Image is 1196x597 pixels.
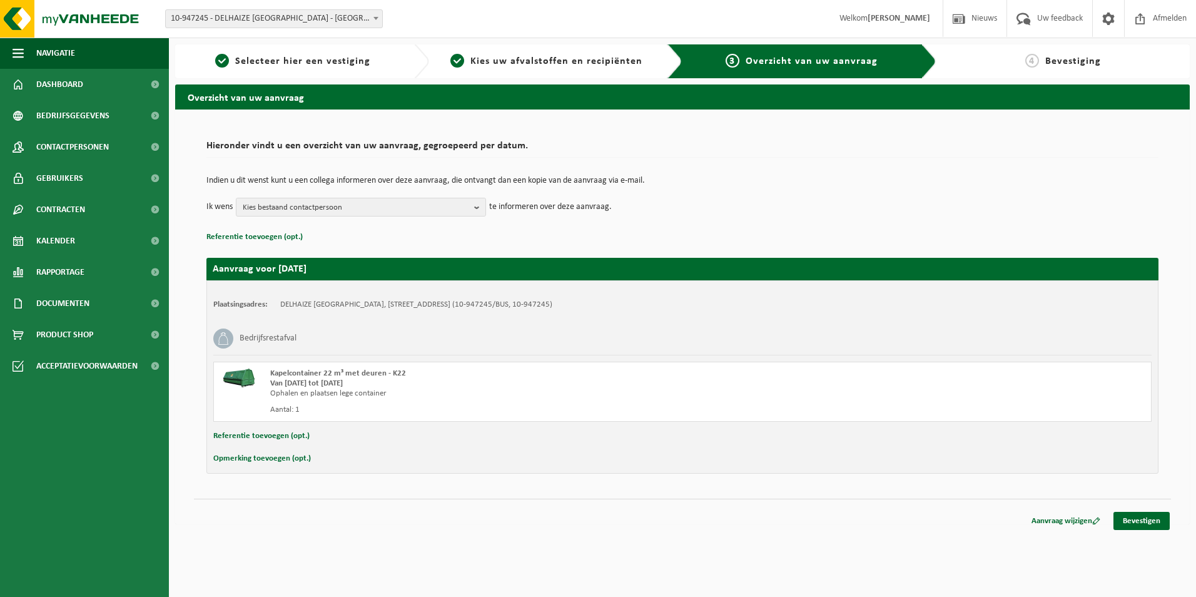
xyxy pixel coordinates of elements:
[235,56,370,66] span: Selecteer hier een vestiging
[215,54,229,68] span: 1
[240,329,296,349] h3: Bedrijfsrestafval
[36,163,83,194] span: Gebruikers
[236,198,486,217] button: Kies bestaand contactpersoon
[1113,512,1170,530] a: Bevestigen
[36,38,75,69] span: Navigatie
[206,229,303,245] button: Referentie toevoegen (opt.)
[270,369,406,377] span: Kapelcontainer 22 m³ met deuren - K22
[270,379,343,387] strong: Van [DATE] tot [DATE]
[213,428,310,444] button: Referentie toevoegen (opt.)
[213,300,268,309] strong: Plaatsingsadres:
[36,100,109,131] span: Bedrijfsgegevens
[213,264,307,274] strong: Aanvraag voor [DATE]
[1025,54,1039,68] span: 4
[220,369,258,387] img: HK-XK-22-GN-00.png
[270,405,732,415] div: Aantal: 1
[36,350,138,382] span: Acceptatievoorwaarden
[435,54,658,69] a: 2Kies uw afvalstoffen en recipiënten
[36,288,89,319] span: Documenten
[181,54,404,69] a: 1Selecteer hier een vestiging
[36,69,83,100] span: Dashboard
[726,54,739,68] span: 3
[280,300,552,310] td: DELHAIZE [GEOGRAPHIC_DATA], [STREET_ADDRESS] (10-947245/BUS, 10-947245)
[1045,56,1101,66] span: Bevestiging
[206,176,1158,185] p: Indien u dit wenst kunt u een collega informeren over deze aanvraag, die ontvangt dan een kopie v...
[450,54,464,68] span: 2
[36,131,109,163] span: Contactpersonen
[165,9,383,28] span: 10-947245 - DELHAIZE SINT-MICHIELS - SINT-MICHIELS
[270,389,732,399] div: Ophalen en plaatsen lege container
[746,56,878,66] span: Overzicht van uw aanvraag
[243,198,469,217] span: Kies bestaand contactpersoon
[868,14,930,23] strong: [PERSON_NAME]
[166,10,382,28] span: 10-947245 - DELHAIZE SINT-MICHIELS - SINT-MICHIELS
[36,225,75,257] span: Kalender
[175,84,1190,109] h2: Overzicht van uw aanvraag
[1022,512,1110,530] a: Aanvraag wijzigen
[213,451,311,467] button: Opmerking toevoegen (opt.)
[489,198,612,217] p: te informeren over deze aanvraag.
[36,194,85,225] span: Contracten
[206,198,233,217] p: Ik wens
[36,257,84,288] span: Rapportage
[470,56,642,66] span: Kies uw afvalstoffen en recipiënten
[36,319,93,350] span: Product Shop
[206,141,1158,158] h2: Hieronder vindt u een overzicht van uw aanvraag, gegroepeerd per datum.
